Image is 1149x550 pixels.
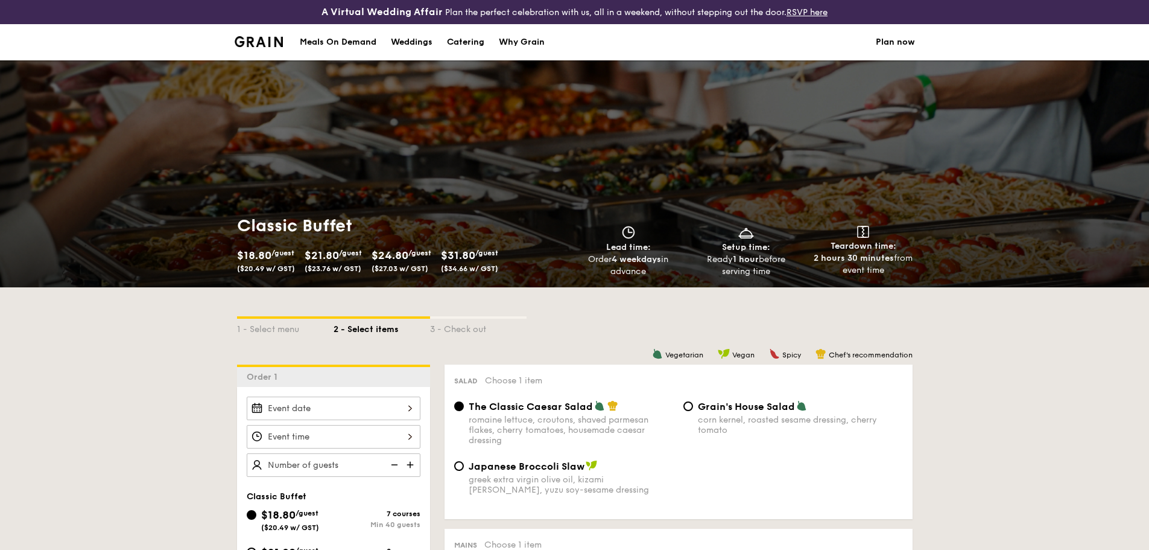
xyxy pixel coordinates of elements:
a: Plan now [876,24,915,60]
img: icon-reduce.1d2dbef1.svg [384,453,402,476]
span: Choose 1 item [484,540,542,550]
a: Catering [440,24,492,60]
div: 7 courses [334,510,420,518]
div: Min 40 guests [334,520,420,529]
img: icon-dish.430c3a2e.svg [737,226,755,239]
span: Order 1 [247,372,282,382]
input: Number of guests [247,453,420,477]
span: Classic Buffet [247,491,306,502]
a: Meals On Demand [293,24,384,60]
span: /guest [408,249,431,257]
div: corn kernel, roasted sesame dressing, cherry tomato [698,415,903,435]
span: $31.80 [441,249,475,262]
span: Grain's House Salad [698,401,795,412]
div: 1 - Select menu [237,319,334,336]
span: Japanese Broccoli Slaw [469,461,584,472]
span: $24.80 [372,249,408,262]
img: icon-chef-hat.a58ddaea.svg [815,348,826,359]
input: Event date [247,397,420,420]
a: Logotype [235,36,283,47]
span: ($27.03 w/ GST) [372,264,428,273]
span: Vegan [732,351,755,359]
div: Meals On Demand [300,24,376,60]
span: Lead time: [606,242,651,252]
a: RSVP here [787,7,828,18]
span: ($20.49 w/ GST) [261,523,319,532]
span: ($34.66 w/ GST) [441,264,498,273]
input: The Classic Caesar Saladromaine lettuce, croutons, shaved parmesan flakes, cherry tomatoes, house... [454,401,464,411]
h4: A Virtual Wedding Affair [321,5,443,19]
span: Teardown time: [831,241,896,251]
div: Catering [447,24,484,60]
img: icon-vegan.f8ff3823.svg [718,348,730,359]
h1: Classic Buffet [237,215,570,237]
div: from event time [809,252,917,277]
div: Plan the perfect celebration with us, all in a weekend, without stepping out the door. [227,5,922,19]
img: icon-chef-hat.a58ddaea.svg [607,400,618,411]
div: 3 - Check out [430,319,527,336]
span: ($23.76 w/ GST) [305,264,361,273]
div: 2 - Select items [334,319,430,336]
span: Mains [454,541,477,549]
input: Japanese Broccoli Slawgreek extra virgin olive oil, kizami [PERSON_NAME], yuzu soy-sesame dressing [454,461,464,471]
span: /guest [475,249,498,257]
img: icon-clock.2db775ea.svg [619,226,638,239]
span: /guest [271,249,294,257]
span: ($20.49 w/ GST) [237,264,295,273]
span: Spicy [782,351,801,359]
span: Choose 1 item [485,376,542,386]
span: $21.80 [305,249,339,262]
strong: 1 hour [733,254,759,264]
strong: 4 weekdays [612,254,661,264]
span: Setup time: [722,242,770,252]
span: The Classic Caesar Salad [469,401,593,412]
img: icon-vegan.f8ff3823.svg [586,460,598,471]
span: $18.80 [261,508,296,522]
span: /guest [339,249,362,257]
img: icon-spicy.37a8142b.svg [769,348,780,359]
div: greek extra virgin olive oil, kizami [PERSON_NAME], yuzu soy-sesame dressing [469,475,674,495]
span: Chef's recommendation [829,351,913,359]
div: Weddings [391,24,432,60]
input: $18.80/guest($20.49 w/ GST)7 coursesMin 40 guests [247,510,256,520]
img: icon-vegetarian.fe4039eb.svg [796,400,807,411]
input: Grain's House Saladcorn kernel, roasted sesame dressing, cherry tomato [683,401,693,411]
span: Salad [454,377,478,385]
a: Why Grain [492,24,552,60]
span: /guest [296,509,318,517]
img: Grain [235,36,283,47]
div: Ready before serving time [692,254,800,278]
img: icon-add.58712e84.svg [402,453,420,476]
div: romaine lettuce, croutons, shaved parmesan flakes, cherry tomatoes, housemade caesar dressing [469,415,674,446]
img: icon-teardown.65201eee.svg [857,226,869,238]
a: Weddings [384,24,440,60]
img: icon-vegetarian.fe4039eb.svg [652,348,663,359]
span: Vegetarian [665,351,703,359]
span: $18.80 [237,249,271,262]
div: Why Grain [499,24,545,60]
strong: 2 hours 30 minutes [814,253,894,263]
div: Order in advance [575,254,683,278]
img: icon-vegetarian.fe4039eb.svg [594,400,605,411]
input: Event time [247,425,420,449]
